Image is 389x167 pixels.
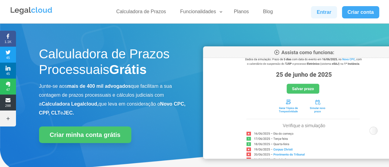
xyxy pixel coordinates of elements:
b: Calculadora Legalcloud, [42,101,98,107]
a: Planos [230,9,252,17]
a: Funcionalidades [177,9,224,17]
a: Criar conta [342,6,379,18]
b: JEC. [63,110,74,115]
img: Legalcloud Logo [10,6,53,15]
b: mais de 400 mil advogados [67,83,131,89]
a: Calculadora de Prazos [113,9,170,17]
a: Criar minha conta grátis [39,126,131,143]
p: Junte-se aos que facilitam a sua contagem de prazos processuais e cálculos judiciais com a que le... [39,82,186,117]
b: Novo CPC, CPP, CLT [39,101,186,115]
h1: Calculadora de Prazos Processuais [39,46,186,80]
strong: Grátis [109,62,146,77]
a: Entrar [311,6,337,18]
a: Logo da Legalcloud [10,11,53,16]
a: Blog [259,9,276,17]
